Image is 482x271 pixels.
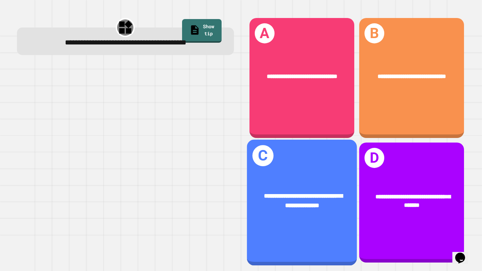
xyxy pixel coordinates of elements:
[364,23,385,43] h1: B
[452,243,475,264] iframe: chat widget
[364,148,385,168] h1: D
[252,145,273,166] h1: C
[255,23,275,43] h1: A
[182,19,222,43] a: Show tip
